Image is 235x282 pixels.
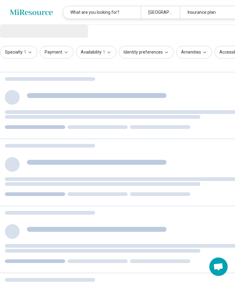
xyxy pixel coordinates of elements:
div: What are you looking for? [63,6,141,19]
div: [GEOGRAPHIC_DATA][PERSON_NAME], [GEOGRAPHIC_DATA] [141,6,180,19]
div: Open chat [209,258,228,276]
button: Identity preferences [119,46,174,58]
button: Payment [40,46,73,58]
span: 1 [24,49,26,55]
button: Amenities [176,46,212,58]
span: 1 [103,49,105,55]
button: Availability1 [76,46,116,58]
